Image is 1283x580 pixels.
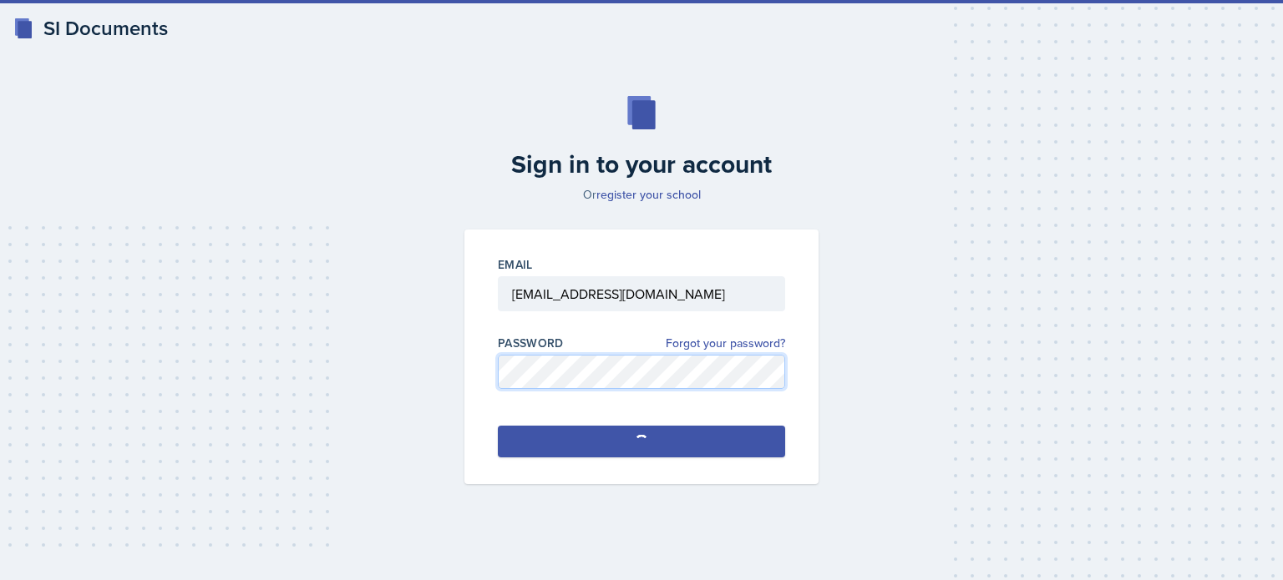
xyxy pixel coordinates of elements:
a: Forgot your password? [666,335,785,352]
a: SI Documents [13,13,168,43]
a: register your school [596,186,701,203]
p: Or [454,186,829,203]
input: Email [498,276,785,311]
h2: Sign in to your account [454,149,829,179]
label: Password [498,335,564,351]
label: Email [498,256,533,273]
